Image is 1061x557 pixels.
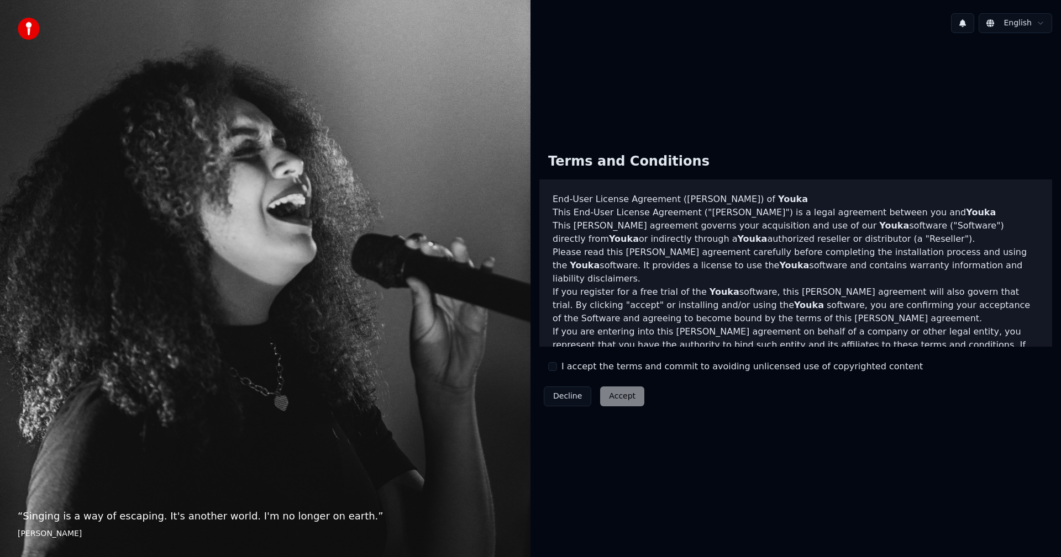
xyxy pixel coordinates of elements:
[18,18,40,40] img: youka
[879,220,909,231] span: Youka
[570,260,600,270] span: Youka
[553,219,1039,246] p: This [PERSON_NAME] agreement governs your acquisition and use of our software ("Software") direct...
[778,194,808,204] span: Youka
[539,144,718,179] div: Terms and Conditions
[553,246,1039,285] p: Please read this [PERSON_NAME] agreement carefully before completing the installation process and...
[609,234,639,244] span: Youka
[966,207,996,218] span: Youka
[561,360,923,373] label: I accept the terms and commit to avoiding unlicensed use of copyrighted content
[544,386,591,406] button: Decline
[18,528,513,539] footer: [PERSON_NAME]
[779,260,809,270] span: Youka
[737,234,767,244] span: Youka
[553,193,1039,206] h3: End-User License Agreement ([PERSON_NAME]) of
[18,508,513,524] p: “ Singing is a way of escaping. It's another world. I'm no longer on earth. ”
[553,285,1039,325] p: If you register for a free trial of the software, this [PERSON_NAME] agreement will also govern t...
[553,325,1039,378] p: If you are entering into this [PERSON_NAME] agreement on behalf of a company or other legal entit...
[553,206,1039,219] p: This End-User License Agreement ("[PERSON_NAME]") is a legal agreement between you and
[710,287,739,297] span: Youka
[794,300,824,310] span: Youka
